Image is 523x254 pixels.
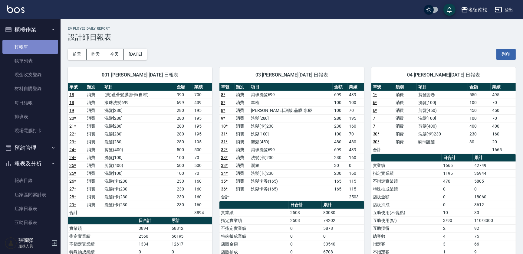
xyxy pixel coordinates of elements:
td: 互助獲得 [371,224,442,232]
td: 115 [347,177,364,185]
td: 不指定實業績 [219,224,289,232]
td: 洗髮[100] [103,169,175,177]
td: 230 [333,122,347,130]
th: 單號 [68,83,85,91]
td: 230 [333,169,347,177]
td: 230 [175,201,193,209]
td: 0 [442,185,473,193]
td: 3/90 [442,217,473,224]
td: 2503 [289,217,322,224]
td: 450 [468,106,491,114]
span: 03 [PERSON_NAME][DATE] 日報表 [227,72,357,78]
td: 0 [289,240,322,248]
button: 名留南松 [459,4,490,16]
td: 480 [333,138,347,146]
h3: 設計師日報表 [68,33,516,41]
td: 495 [491,91,516,99]
td: 56195 [170,232,212,240]
td: 100 [175,154,193,161]
td: 洗髮卡券(165) [249,185,333,193]
td: 5878 [322,224,364,232]
td: 195 [193,106,212,114]
td: 100 [333,106,347,114]
td: 消費 [85,114,103,122]
td: 消費 [235,185,249,193]
td: 3894 [193,209,212,217]
td: 30 [473,209,516,217]
td: 20 [491,138,516,146]
td: 280 [175,130,193,138]
td: 160 [193,201,212,209]
td: 洗髮(卡)230 [103,177,175,185]
td: 400 [491,122,516,130]
td: 消費 [85,177,103,185]
td: 消費 [394,122,417,130]
span: 001 [PERSON_NAME] [DATE] 日報表 [75,72,205,78]
td: 特殊抽成業績 [371,185,442,193]
th: 單號 [219,83,234,91]
a: 互助排行榜 [2,230,58,243]
td: 店販金額 [219,240,289,248]
td: 990 [175,91,193,99]
th: 項目 [249,83,333,91]
td: 潤絲 [249,161,333,169]
td: 0 [442,201,473,209]
td: 1195 [442,169,473,177]
td: 699 [175,99,193,106]
a: 排班表 [2,110,58,124]
td: 699 [333,91,347,99]
td: 195 [193,130,212,138]
td: 92 [473,224,516,232]
td: 剪髮(400) [103,146,175,154]
td: 36944 [473,169,516,177]
td: 480 [347,138,364,146]
td: 剪髮套卷 [417,91,468,99]
td: 洗髮[100] [103,154,175,161]
button: 預約管理 [2,140,58,156]
th: 項目 [103,83,175,91]
td: 500 [175,146,193,154]
td: 滾珠洗髪699 [249,91,333,99]
td: 100 [333,130,347,138]
td: 合計 [219,193,234,201]
td: 2503 [289,209,322,217]
td: 消費 [85,122,103,130]
td: 10 [442,209,473,217]
a: 18 [69,92,74,97]
td: 洗髮[280] [249,114,333,122]
th: 金額 [468,83,491,91]
td: 合計 [68,209,85,217]
td: 店販抽成 [371,201,442,209]
td: 剪髮(400) [417,122,468,130]
button: save [443,4,456,16]
td: 439 [347,146,364,154]
td: 消費 [235,177,249,185]
td: 160 [491,130,516,138]
td: 合計 [371,146,394,154]
td: 實業績 [68,224,137,232]
td: 470 [442,177,473,185]
a: 帳單列表 [2,54,58,68]
td: 0 [289,232,322,240]
td: 消費 [235,114,249,122]
h5: 張蕎驛 [18,237,49,243]
td: 110/3300 [473,217,516,224]
a: 互助日報表 [2,216,58,230]
button: 昨天 [87,49,105,60]
th: 日合計 [442,154,473,162]
td: 160 [193,193,212,201]
td: 3 [442,240,473,248]
p: 服務人員 [18,243,49,249]
td: 230 [468,130,491,138]
td: 洗髮[100] [417,99,468,106]
td: 洗髮(卡)230 [249,122,333,130]
td: 230 [175,185,193,193]
td: 洗髮[280] [103,130,175,138]
td: 3612 [473,201,516,209]
td: 剪髮(400) [103,161,175,169]
td: 439 [347,91,364,99]
td: 洗髮(卡)230 [249,169,333,177]
th: 類別 [394,83,417,91]
td: 195 [347,114,364,122]
td: 2503 [347,193,364,201]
